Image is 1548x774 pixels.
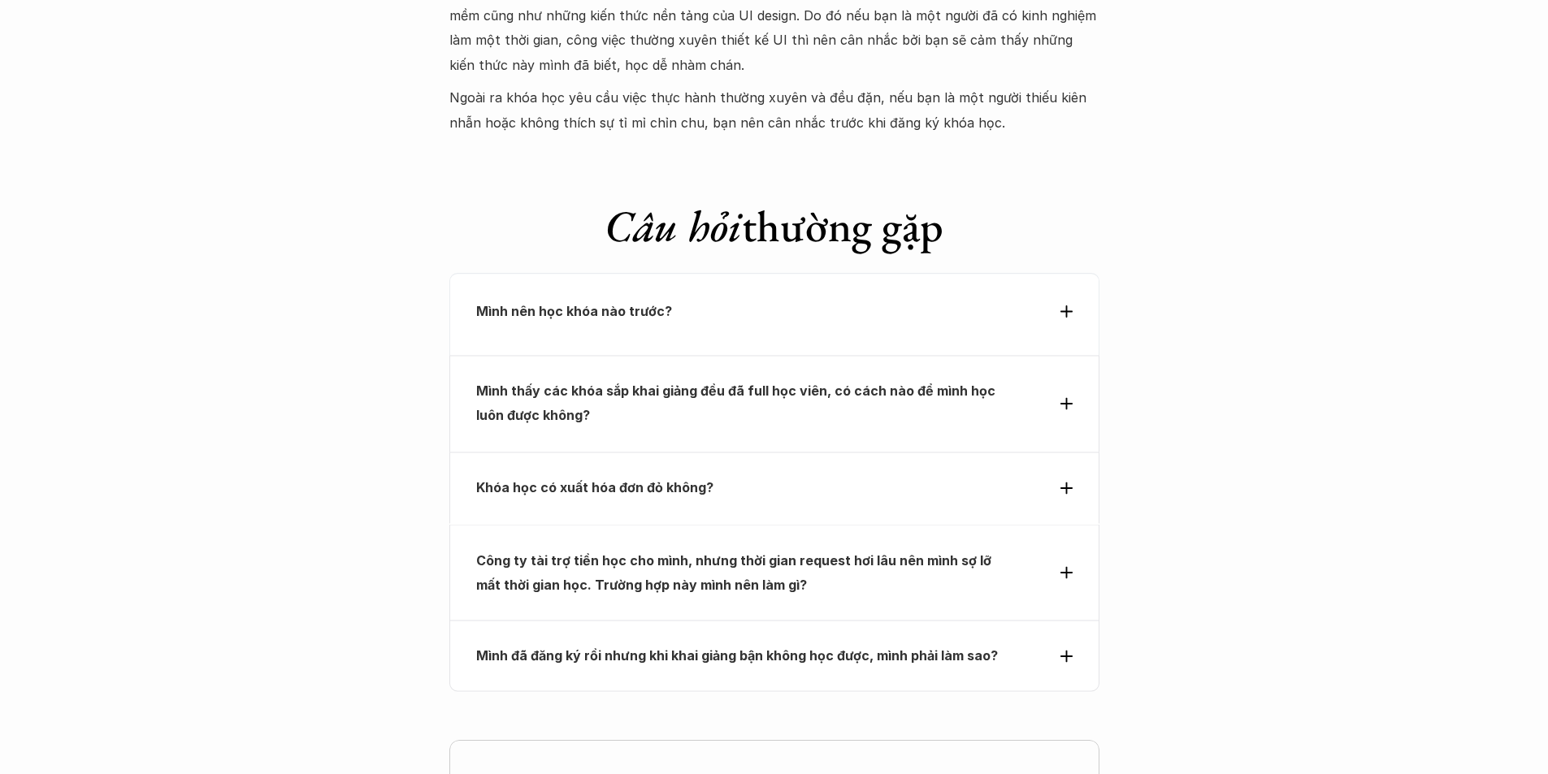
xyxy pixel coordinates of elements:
strong: Mình nên học khóa nào trước? [476,303,672,319]
p: Ngoài ra khóa học yêu cầu việc thực hành thường xuyên và đều đặn, nếu bạn là một người thiếu kiên... [449,85,1099,135]
em: Câu hỏi [605,197,742,254]
strong: Mình thấy các khóa sắp khai giảng đều đã full học viên, có cách nào để mình học luôn được không? [476,383,999,424]
strong: Khóa học có xuất hóa đơn đỏ không? [476,479,713,495]
h1: thường gặp [449,200,1099,253]
strong: Công ty tài trợ tiền học cho mình, nhưng thời gian request hơi lâu nên mình sợ lỡ mất thời gian h... [476,551,995,592]
strong: Mình đã đăng ký rồi nhưng khi khai giảng bận không học được, mình phải làm sao? [476,648,998,664]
